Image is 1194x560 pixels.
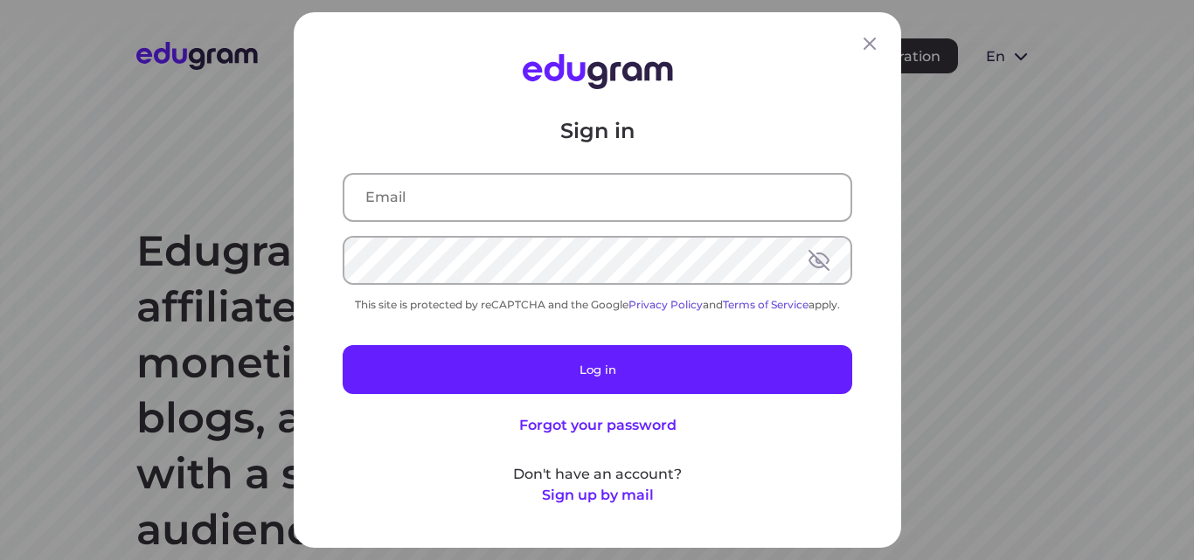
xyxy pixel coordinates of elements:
[541,485,653,506] button: Sign up by mail
[343,298,852,311] div: This site is protected by reCAPTCHA and the Google and apply.
[723,298,809,311] a: Terms of Service
[628,298,703,311] a: Privacy Policy
[518,415,676,436] button: Forgot your password
[343,117,852,145] p: Sign in
[343,464,852,485] p: Don't have an account?
[522,54,672,89] img: Edugram Logo
[343,345,852,394] button: Log in
[344,175,850,220] input: Email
